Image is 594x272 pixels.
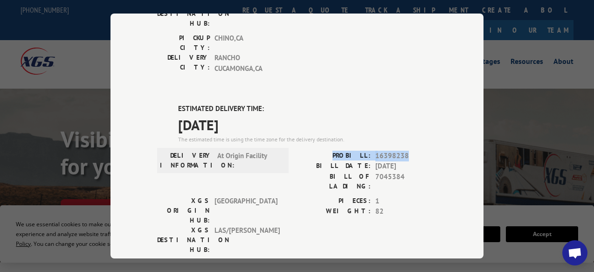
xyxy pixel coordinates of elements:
[297,151,371,161] label: PROBILL:
[157,53,210,74] label: DELIVERY CITY:
[160,151,213,170] label: DELIVERY INFORMATION:
[297,196,371,207] label: PIECES:
[297,206,371,217] label: WEIGHT:
[157,196,210,225] label: XGS ORIGIN HUB:
[375,196,437,207] span: 1
[375,206,437,217] span: 82
[157,33,210,53] label: PICKUP CITY:
[178,104,437,114] label: ESTIMATED DELIVERY TIME:
[562,240,587,265] div: Open chat
[375,151,437,161] span: 16398238
[214,53,277,74] span: RANCHO CUCAMONGA , CA
[375,161,437,172] span: [DATE]
[214,196,277,225] span: [GEOGRAPHIC_DATA]
[178,114,437,135] span: [DATE]
[297,161,371,172] label: BILL DATE:
[375,172,437,191] span: 7045384
[217,151,280,170] span: At Origin Facility
[214,225,277,255] span: LAS/[PERSON_NAME]
[297,172,371,191] label: BILL OF LADING:
[214,33,277,53] span: CHINO , CA
[178,135,437,144] div: The estimated time is using the time zone for the delivery destination.
[157,225,210,255] label: XGS DESTINATION HUB:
